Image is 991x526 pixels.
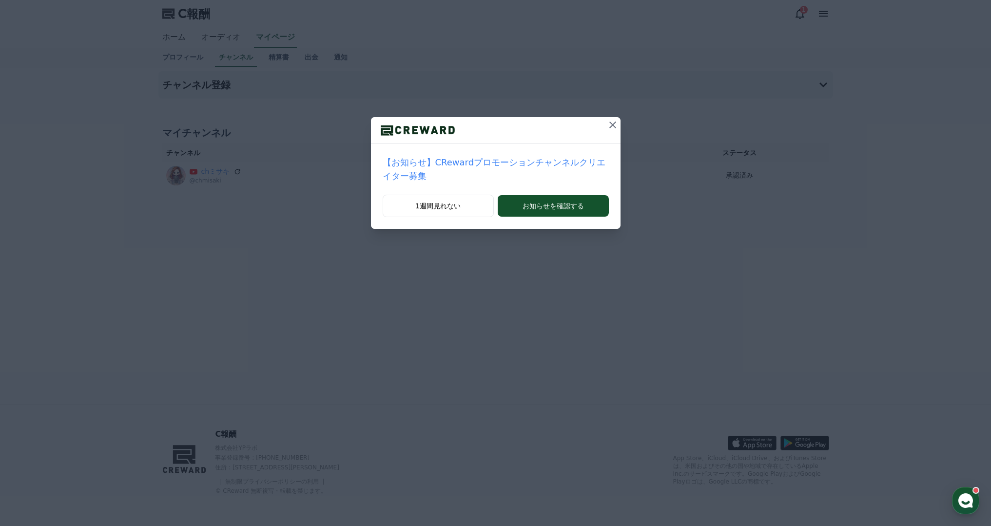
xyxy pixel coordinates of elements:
[383,156,609,183] a: 【お知らせ】CRewardプロモーションチャンネルクリエイター募集
[383,195,494,217] button: 1週間見れない
[498,195,608,217] button: お知らせを確認する
[415,202,461,210] font: 1週間見れない
[523,202,584,210] font: お知らせを確認する
[371,123,465,138] img: ロゴ
[383,157,606,181] font: 【お知らせ】CRewardプロモーションチャンネルクリエイター募集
